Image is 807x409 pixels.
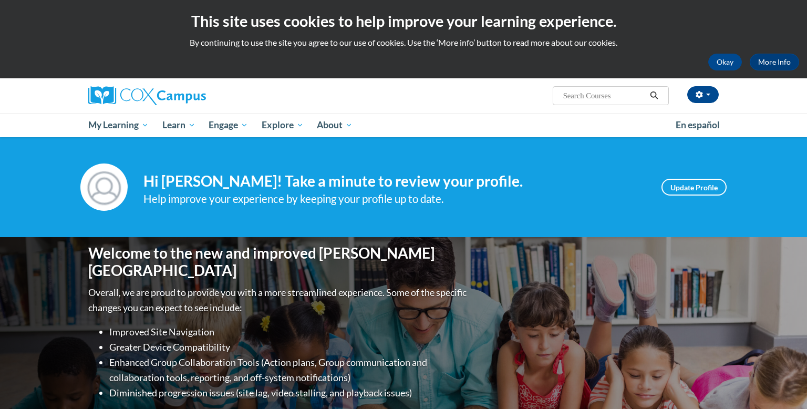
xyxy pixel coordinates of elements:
h4: Hi [PERSON_NAME]! Take a minute to review your profile. [143,172,646,190]
span: My Learning [88,119,149,131]
input: Search Courses [562,89,646,102]
a: Engage [202,113,255,137]
li: Improved Site Navigation [109,324,469,340]
a: Update Profile [661,179,727,196]
span: Learn [162,119,195,131]
p: By continuing to use the site you agree to our use of cookies. Use the ‘More info’ button to read... [8,37,799,48]
button: Account Settings [687,86,719,103]
li: Enhanced Group Collaboration Tools (Action plans, Group communication and collaboration tools, re... [109,355,469,385]
img: Profile Image [80,163,128,211]
div: Help improve your experience by keeping your profile up to date. [143,190,646,208]
img: Cox Campus [88,86,206,105]
span: Explore [262,119,304,131]
h1: Welcome to the new and improved [PERSON_NAME][GEOGRAPHIC_DATA] [88,244,469,280]
span: En español [676,119,720,130]
a: Cox Campus [88,86,288,105]
li: Diminished progression issues (site lag, video stalling, and playback issues) [109,385,469,401]
li: Greater Device Compatibility [109,340,469,355]
p: Overall, we are proud to provide you with a more streamlined experience. Some of the specific cha... [88,285,469,315]
div: Main menu [73,113,734,137]
a: More Info [750,54,799,70]
a: Learn [156,113,202,137]
h2: This site uses cookies to help improve your learning experience. [8,11,799,32]
a: About [311,113,360,137]
a: Explore [255,113,311,137]
a: En español [669,114,727,136]
button: Okay [708,54,742,70]
button: Search [646,89,662,102]
a: My Learning [81,113,156,137]
span: About [317,119,353,131]
span: Engage [209,119,248,131]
